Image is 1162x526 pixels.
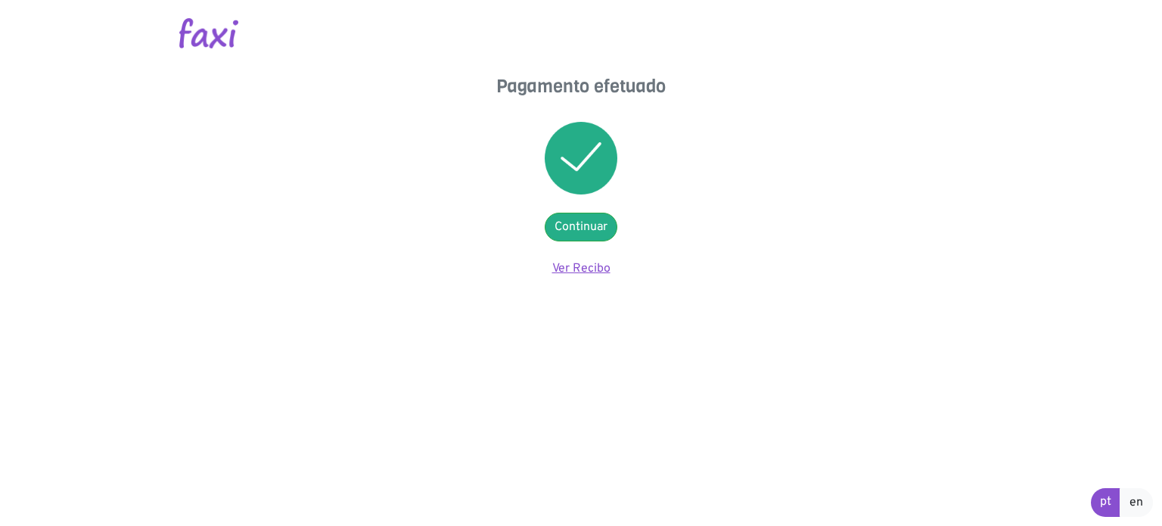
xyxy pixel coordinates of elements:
a: pt [1091,488,1120,517]
a: Continuar [545,213,617,241]
a: en [1120,488,1153,517]
h4: Pagamento efetuado [430,76,732,98]
img: success [545,122,617,195]
a: Ver Recibo [552,261,611,276]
